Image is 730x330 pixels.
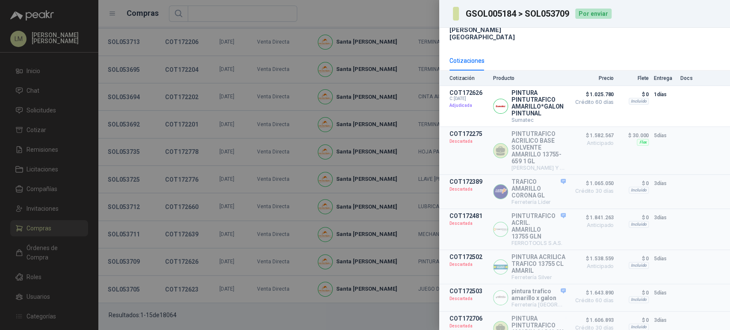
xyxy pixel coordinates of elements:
[629,296,649,303] div: Incluido
[619,130,649,141] p: $ 30.000
[493,75,566,81] p: Producto
[654,212,675,223] p: 3 días
[449,56,485,65] div: Cotizaciones
[571,212,614,223] span: $ 1.841.263
[449,212,488,219] p: COT172481
[571,315,614,325] span: $ 1.606.893
[575,9,612,19] div: Por enviar
[449,137,488,146] p: Descartada
[629,262,649,269] div: Incluido
[511,117,566,123] p: Sumatec
[571,130,614,141] span: $ 1.582.567
[619,75,649,81] p: Flete
[511,274,566,280] p: Ferretería Silver
[571,189,614,194] span: Crédito 30 días
[571,298,614,303] span: Crédito 60 días
[571,89,614,100] span: $ 1.025.780
[511,178,566,199] p: TRAFICO AMARILLO CORONA GL
[629,221,649,228] div: Incluido
[619,89,649,100] p: $ 0
[449,315,488,322] p: COT172706
[654,178,675,189] p: 3 días
[511,301,566,308] p: Ferretería [GEOGRAPHIC_DATA][PERSON_NAME]
[449,75,488,81] p: Cotización
[511,288,566,301] p: pintura trafico amarillo x galon
[654,89,675,100] p: 1 días
[629,187,649,194] div: Incluido
[511,199,566,205] p: Ferretería Líder
[571,253,614,264] span: $ 1.538.559
[449,178,488,185] p: COT172389
[571,264,614,269] span: Anticipado
[494,260,508,274] img: Company Logo
[511,165,566,171] p: [PERSON_NAME] Y Compañía SAS
[449,253,488,260] p: COT172502
[449,101,488,110] p: Adjudicada
[449,219,488,228] p: Descartada
[571,141,614,146] span: Anticipado
[494,185,508,199] img: Company Logo
[619,212,649,223] p: $ 0
[680,75,697,81] p: Docs
[494,99,508,113] img: Company Logo
[571,75,614,81] p: Precio
[494,291,508,305] img: Company Logo
[449,288,488,295] p: COT172503
[466,9,570,18] h3: GSOL005184 > SOL053709
[511,253,566,274] p: PINTURA ACRILICA TRAFICO 13755 CL AMARIL
[629,98,649,105] div: Incluido
[571,223,614,228] span: Anticipado
[571,100,614,105] span: Crédito 60 días
[511,212,566,240] p: PINTUTRAFICO ACRIL. AMARILLO 13755 GLN
[449,96,488,101] span: C: [DATE]
[494,222,508,236] img: Company Logo
[571,178,614,189] span: $ 1.065.050
[619,253,649,264] p: $ 0
[654,288,675,298] p: 5 días
[511,89,566,117] p: PINTURA PINTUTRAFICO AMARILLO*GALON PINTUNAL
[449,185,488,194] p: Descartada
[449,295,488,303] p: Descartada
[619,288,649,298] p: $ 0
[619,315,649,325] p: $ 0
[654,315,675,325] p: 3 días
[571,288,614,298] span: $ 1.643.890
[619,178,649,189] p: $ 0
[511,240,566,246] p: FERROTOOLS S.A.S.
[449,260,488,269] p: Descartada
[654,253,675,264] p: 5 días
[449,89,488,96] p: COT172626
[449,130,488,137] p: COT172275
[654,75,675,81] p: Entrega
[654,130,675,141] p: 5 días
[637,139,649,146] div: Flex
[511,130,566,165] p: PINTUTRAFICO ACRILICO BASE SOLVENTE AMARILLO 13755-659 1 GL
